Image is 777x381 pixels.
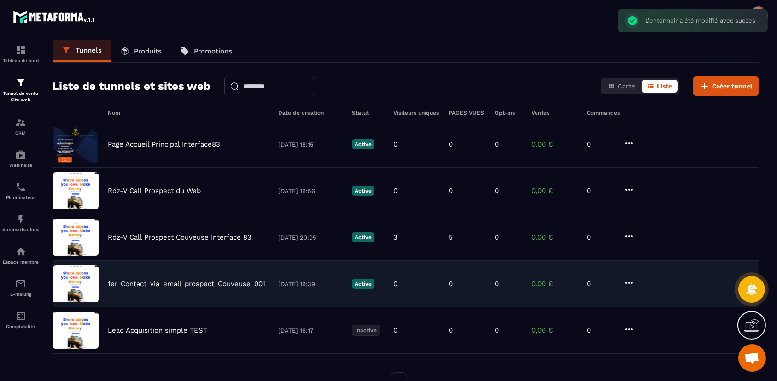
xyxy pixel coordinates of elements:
p: Inactive [352,325,380,336]
p: 0 [587,140,614,148]
h6: Opt-ins [495,110,522,116]
img: image [53,126,99,163]
img: logo [13,8,96,25]
a: formationformationCRM [2,110,39,142]
h6: Statut [352,110,384,116]
p: Planificateur [2,195,39,200]
p: Automatisations [2,227,39,232]
p: Active [352,186,374,196]
p: 0 [449,326,453,334]
a: accountantaccountantComptabilité [2,304,39,336]
p: Comptabilité [2,324,39,329]
a: Tunnels [53,40,111,62]
p: 0 [495,187,499,195]
p: 0 [495,326,499,334]
p: 0 [495,140,499,148]
h6: Visiteurs uniques [393,110,439,116]
img: automations [15,246,26,257]
a: schedulerschedulerPlanificateur [2,175,39,207]
p: 0,00 € [532,326,578,334]
a: formationformationTunnel de vente Site web [2,70,39,110]
p: Rdz-V Call Prospect du Web [108,187,201,195]
img: image [53,219,99,256]
p: Rdz-V Call Prospect Couveuse Interface 83 [108,233,251,241]
a: Produits [111,40,171,62]
p: 5 [449,233,453,241]
button: Liste [642,80,678,93]
div: Ouvrir le chat [738,344,766,372]
p: Promotions [194,47,232,55]
img: formation [15,45,26,56]
p: Active [352,139,374,149]
p: Active [352,279,374,289]
p: 0 [587,233,614,241]
a: formationformationTableau de bord [2,38,39,70]
p: Tunnels [76,46,102,54]
p: [DATE] 20:05 [278,234,343,241]
a: automationsautomationsWebinaire [2,142,39,175]
p: Page Accueil Principal Interface83 [108,140,220,148]
button: Carte [602,80,641,93]
img: formation [15,117,26,128]
p: 0 [495,280,499,288]
p: Tunnel de vente Site web [2,90,39,103]
a: Promotions [171,40,241,62]
img: image [53,265,99,302]
p: Produits [134,47,162,55]
img: automations [15,149,26,160]
p: 0 [393,326,397,334]
img: image [53,172,99,209]
p: 0 [393,140,397,148]
p: [DATE] 19:39 [278,281,343,287]
span: Créer tunnel [712,82,753,91]
p: Tableau de bord [2,58,39,63]
a: automationsautomationsEspace membre [2,239,39,271]
p: E-mailing [2,292,39,297]
h6: Nom [108,110,269,116]
p: 0 [449,280,453,288]
img: accountant [15,311,26,322]
a: automationsautomationsAutomatisations [2,207,39,239]
p: 0 [449,187,453,195]
button: Créer tunnel [693,76,759,96]
h6: Ventes [532,110,578,116]
p: 0,00 € [532,233,578,241]
p: [DATE] 18:15 [278,141,343,148]
a: emailemailE-mailing [2,271,39,304]
p: Espace membre [2,259,39,264]
p: 0 [393,280,397,288]
p: [DATE] 16:17 [278,327,343,334]
p: 0,00 € [532,280,578,288]
h2: Liste de tunnels et sites web [53,77,210,95]
img: formation [15,77,26,88]
p: 0 [587,280,614,288]
h6: Commandes [587,110,620,116]
img: automations [15,214,26,225]
p: 3 [393,233,397,241]
p: [DATE] 19:56 [278,188,343,194]
p: Lead Acquisition simple TEST [108,326,207,334]
p: 1er_Contact_via_email_prospect_Couveuse_001 [108,280,265,288]
span: Carte [618,82,635,90]
h6: Date de création [278,110,343,116]
p: 0 [393,187,397,195]
p: 0 [449,140,453,148]
p: Webinaire [2,163,39,168]
img: image [53,312,99,349]
img: email [15,278,26,289]
p: CRM [2,130,39,135]
span: Liste [657,82,672,90]
p: 0,00 € [532,187,578,195]
p: 0,00 € [532,140,578,148]
p: 0 [587,326,614,334]
p: 0 [587,187,614,195]
p: Active [352,232,374,242]
p: 0 [495,233,499,241]
h6: PAGES VUES [449,110,485,116]
img: scheduler [15,182,26,193]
